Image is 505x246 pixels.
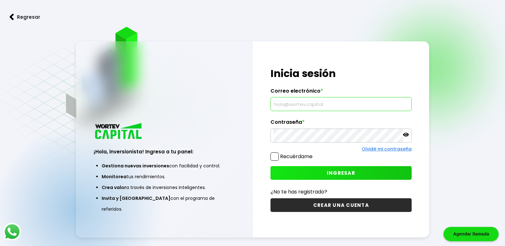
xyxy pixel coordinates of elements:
span: Invita y [GEOGRAPHIC_DATA] [102,195,170,201]
input: hola@wortev.capital [273,97,409,111]
li: con el programa de referidos. [102,193,227,214]
button: CREAR UNA CUENTA [271,198,412,212]
label: Contraseña [271,119,412,129]
img: flecha izquierda [10,14,14,20]
li: con facilidad y control. [102,160,227,171]
img: logos_whatsapp-icon.242b2217.svg [3,223,21,241]
button: INGRESAR [271,166,412,180]
span: INGRESAR [327,170,355,176]
li: a través de inversiones inteligentes. [102,182,227,193]
a: Olvidé mi contraseña [362,146,412,152]
div: Agendar llamada [444,227,499,241]
a: ¿No te has registrado?CREAR UNA CUENTA [271,188,412,212]
h3: ¡Hola, inversionista! Ingresa a tu panel: [94,148,235,155]
h1: Inicia sesión [271,66,412,81]
label: Recuérdame [280,153,313,160]
span: Monitorea [102,173,126,180]
img: logo_wortev_capital [94,122,144,141]
span: Crea valor [102,184,126,191]
p: ¿No te has registrado? [271,188,412,196]
label: Correo electrónico [271,88,412,97]
span: Gestiona nuevas inversiones [102,163,169,169]
li: tus rendimientos. [102,171,227,182]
